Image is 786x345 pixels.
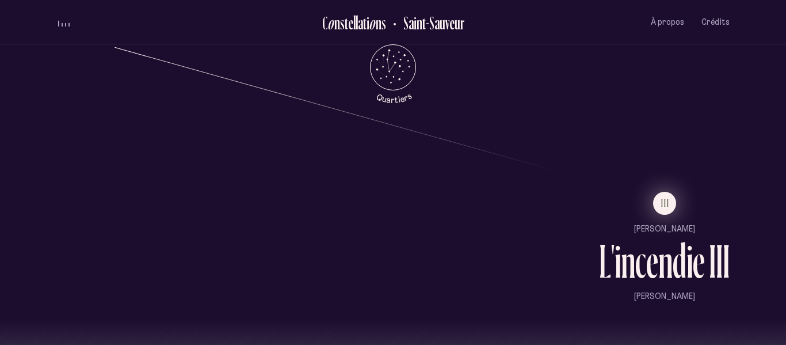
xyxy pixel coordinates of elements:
[701,17,730,27] span: Crédits
[360,44,427,104] button: Retour au menu principal
[661,198,670,208] span: III
[651,9,684,36] button: À propos
[356,13,358,32] div: l
[621,237,635,285] div: n
[395,13,464,32] h2: Saint-Sauveur
[327,13,334,32] div: o
[381,13,386,32] div: s
[686,237,693,285] div: i
[599,237,611,285] div: L
[635,237,646,285] div: c
[599,192,730,320] button: III[PERSON_NAME]L'incendie III[PERSON_NAME]
[334,13,340,32] div: n
[363,13,367,32] div: t
[369,13,376,32] div: o
[709,237,716,285] div: I
[345,13,348,32] div: t
[375,90,413,105] tspan: Quartiers
[376,13,381,32] div: n
[693,237,705,285] div: e
[56,16,71,28] button: volume audio
[386,13,464,32] button: Retour au Quartier
[701,9,730,36] button: Crédits
[611,237,615,285] div: '
[358,13,363,32] div: a
[353,13,356,32] div: l
[658,237,673,285] div: n
[651,17,684,27] span: À propos
[340,13,345,32] div: s
[322,13,327,32] div: C
[367,13,369,32] div: i
[599,291,730,302] p: [PERSON_NAME]
[673,237,686,285] div: d
[723,237,730,285] div: I
[653,192,676,215] button: III
[615,237,621,285] div: i
[716,237,723,285] div: I
[599,223,730,235] p: [PERSON_NAME]
[348,13,353,32] div: e
[646,237,658,285] div: e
